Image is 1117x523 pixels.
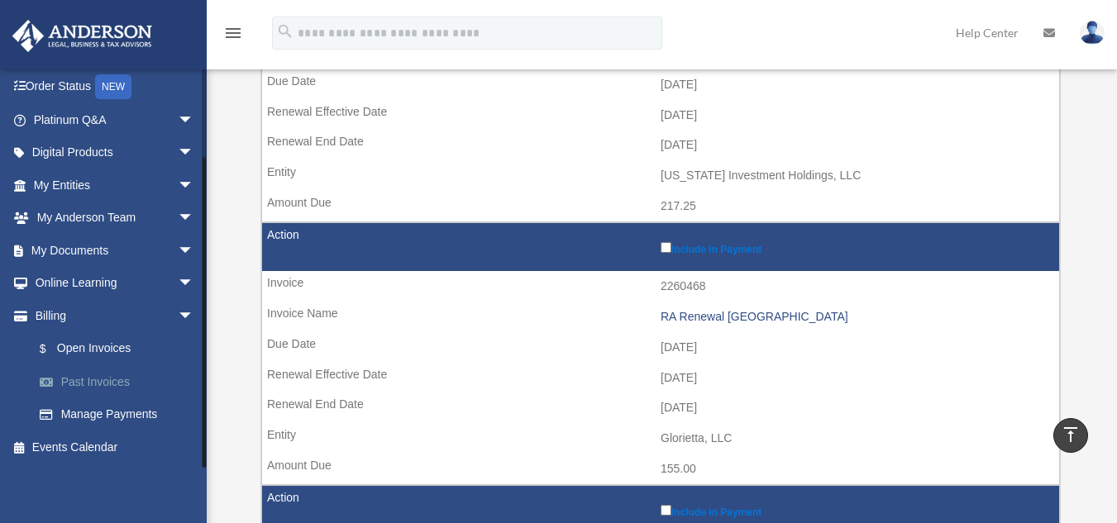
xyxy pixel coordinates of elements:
td: Glorietta, LLC [262,423,1059,454]
i: menu [223,23,243,43]
label: Include in Payment [661,239,1051,255]
td: [DATE] [262,130,1059,161]
td: [US_STATE] Investment Holdings, LLC [262,160,1059,192]
td: [DATE] [262,392,1059,424]
td: 217.25 [262,191,1059,222]
td: [DATE] [262,363,1059,394]
a: My Documentsarrow_drop_down [12,234,219,267]
a: menu [223,29,243,43]
a: Manage Payments [23,398,219,431]
span: arrow_drop_down [178,103,211,137]
a: Order StatusNEW [12,70,219,104]
a: My Entitiesarrow_drop_down [12,169,219,202]
input: Include in Payment [661,505,671,516]
i: search [276,22,294,40]
i: vertical_align_top [1061,425,1081,445]
a: Digital Productsarrow_drop_down [12,136,219,169]
a: My Anderson Teamarrow_drop_down [12,202,219,235]
img: Anderson Advisors Platinum Portal [7,20,157,52]
a: Platinum Q&Aarrow_drop_down [12,103,219,136]
div: NEW [95,74,131,99]
td: 155.00 [262,454,1059,485]
a: vertical_align_top [1053,418,1088,453]
span: arrow_drop_down [178,299,211,333]
td: [DATE] [262,332,1059,364]
span: $ [49,339,57,359]
td: [DATE] [262,100,1059,131]
span: arrow_drop_down [178,202,211,235]
a: Events Calendar [12,430,219,464]
span: arrow_drop_down [178,136,211,170]
span: arrow_drop_down [178,234,211,268]
td: [DATE] [262,69,1059,101]
div: RA Renewal [GEOGRAPHIC_DATA] [661,310,1051,324]
img: User Pic [1080,21,1105,45]
a: Online Learningarrow_drop_down [12,267,219,300]
input: Include in Payment [661,242,671,253]
a: $Open Invoices [23,332,211,366]
span: arrow_drop_down [178,267,211,301]
label: Include in Payment [661,502,1051,518]
td: 2260468 [262,271,1059,302]
span: arrow_drop_down [178,169,211,202]
a: Past Invoices [23,365,219,398]
a: Billingarrow_drop_down [12,299,219,332]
